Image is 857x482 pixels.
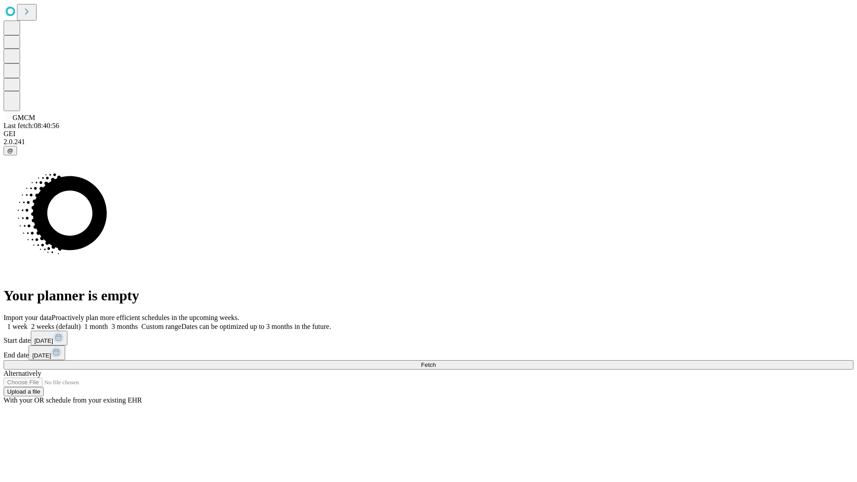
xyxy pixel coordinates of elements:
[4,314,52,321] span: Import your data
[4,287,853,304] h1: Your planner is empty
[52,314,239,321] span: Proactively plan more efficient schedules in the upcoming weeks.
[4,360,853,370] button: Fetch
[4,146,17,155] button: @
[7,323,28,330] span: 1 week
[4,396,142,404] span: With your OR schedule from your existing EHR
[29,345,65,360] button: [DATE]
[4,387,44,396] button: Upload a file
[4,122,59,129] span: Last fetch: 08:40:56
[141,323,181,330] span: Custom range
[4,370,41,377] span: Alternatively
[12,114,35,121] span: GMCM
[34,337,53,344] span: [DATE]
[181,323,331,330] span: Dates can be optimized up to 3 months in the future.
[32,352,51,359] span: [DATE]
[31,323,81,330] span: 2 weeks (default)
[4,130,853,138] div: GEI
[7,147,13,154] span: @
[421,361,436,368] span: Fetch
[112,323,138,330] span: 3 months
[31,331,67,345] button: [DATE]
[4,345,853,360] div: End date
[4,331,853,345] div: Start date
[4,138,853,146] div: 2.0.241
[84,323,108,330] span: 1 month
